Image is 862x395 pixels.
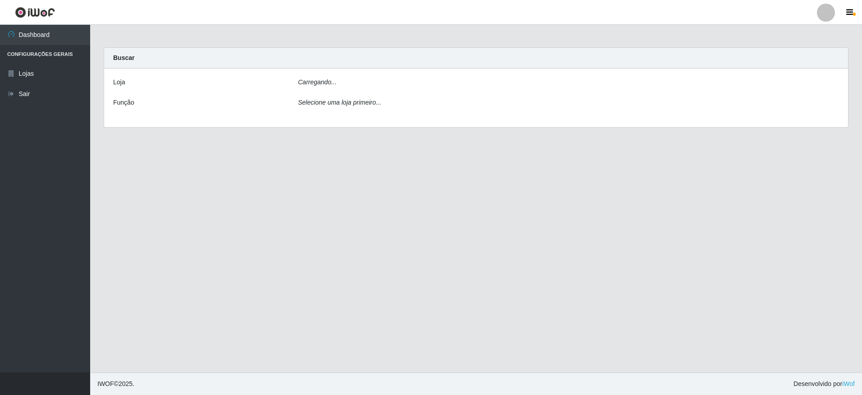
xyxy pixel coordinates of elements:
a: iWof [842,380,855,387]
span: © 2025 . [97,379,134,389]
img: CoreUI Logo [15,7,55,18]
i: Carregando... [298,78,337,86]
span: Desenvolvido por [793,379,855,389]
label: Loja [113,78,125,87]
span: IWOF [97,380,114,387]
strong: Buscar [113,54,134,61]
label: Função [113,98,134,107]
i: Selecione uma loja primeiro... [298,99,381,106]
